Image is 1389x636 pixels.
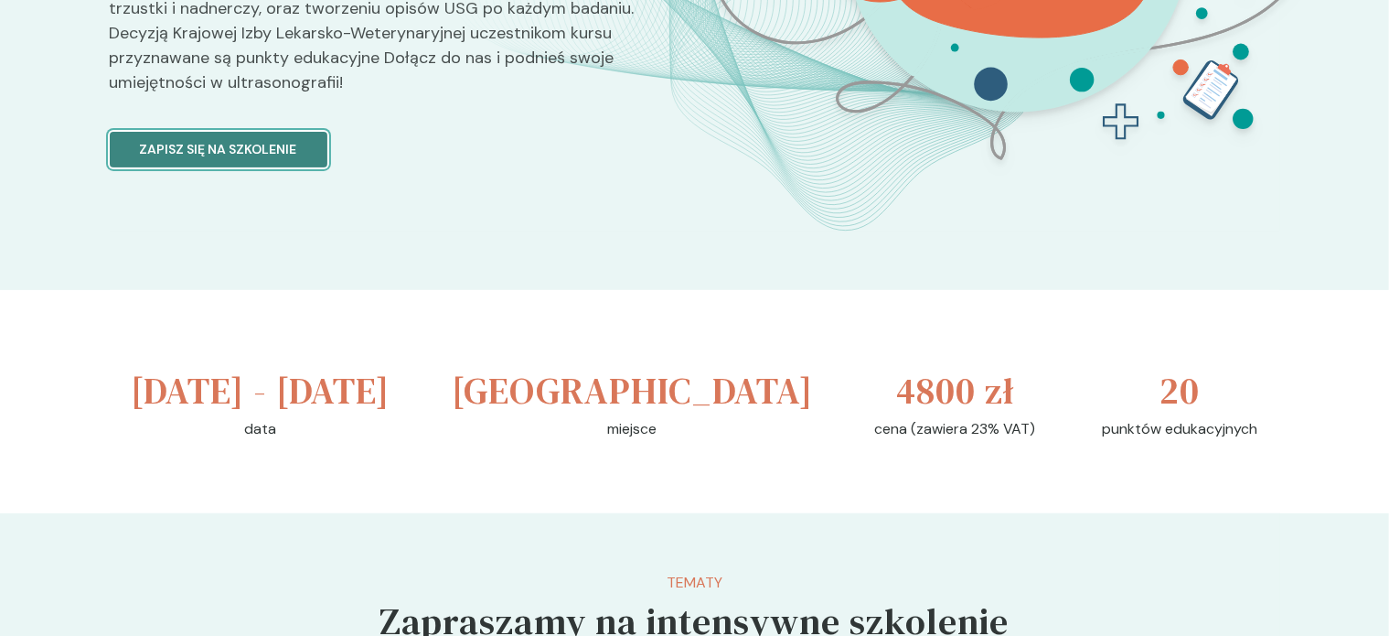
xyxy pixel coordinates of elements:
h3: [DATE] - [DATE] [132,363,390,418]
p: miejsce [608,418,657,440]
a: Zapisz się na szkolenie [110,110,680,167]
button: Zapisz się na szkolenie [110,132,327,167]
p: Zapisz się na szkolenie [140,140,297,159]
h3: [GEOGRAPHIC_DATA] [452,363,813,418]
p: punktów edukacyjnych [1103,418,1258,440]
p: cena (zawiera 23% VAT) [875,418,1036,440]
p: Tematy [380,572,1010,594]
p: data [245,418,277,440]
